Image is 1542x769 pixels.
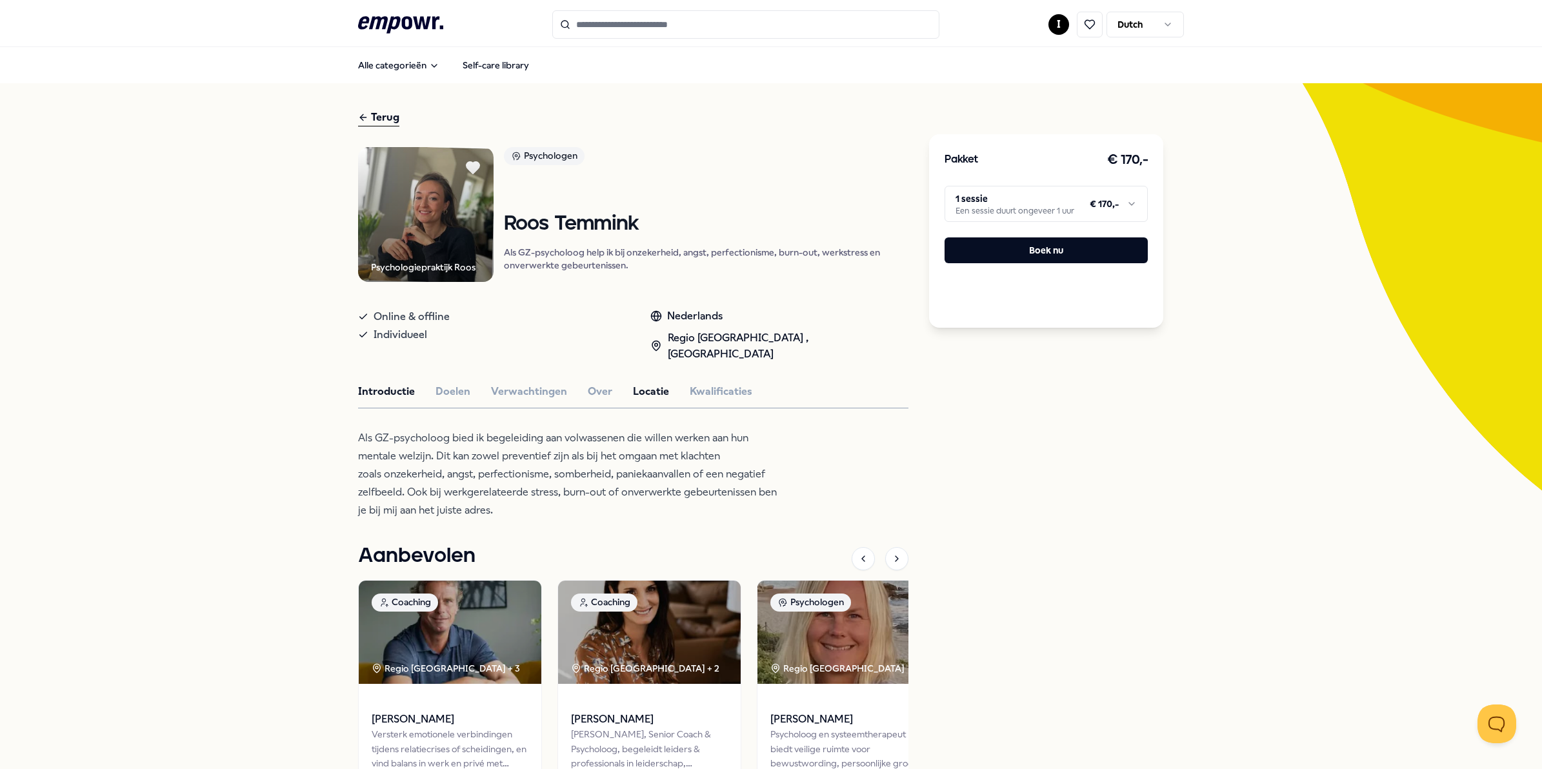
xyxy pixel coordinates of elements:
[504,246,909,272] p: Als GZ-psycholoog help ik bij onzekerheid, angst, perfectionisme, burn-out, werkstress en onverwe...
[1477,704,1516,743] iframe: Help Scout Beacon - Open
[504,213,909,235] h1: Roos Temmink
[571,661,719,675] div: Regio [GEOGRAPHIC_DATA] + 2
[558,581,741,684] img: package image
[770,661,906,675] div: Regio [GEOGRAPHIC_DATA]
[945,237,1148,263] button: Boek nu
[588,383,612,400] button: Over
[757,581,940,684] img: package image
[374,326,427,344] span: Individueel
[1048,14,1069,35] button: I
[770,711,927,728] span: [PERSON_NAME]
[770,594,851,612] div: Psychologen
[358,383,415,400] button: Introductie
[571,711,728,728] span: [PERSON_NAME]
[372,594,438,612] div: Coaching
[633,383,669,400] button: Locatie
[348,52,539,78] nav: Main
[571,594,637,612] div: Coaching
[552,10,939,39] input: Search for products, categories or subcategories
[372,661,520,675] div: Regio [GEOGRAPHIC_DATA] + 3
[452,52,539,78] a: Self-care library
[436,383,470,400] button: Doelen
[1107,150,1148,170] h3: € 170,-
[690,383,752,400] button: Kwalificaties
[348,52,450,78] button: Alle categorieën
[650,330,909,363] div: Regio [GEOGRAPHIC_DATA] , [GEOGRAPHIC_DATA]
[491,383,567,400] button: Verwachtingen
[504,147,909,170] a: Psychologen
[650,308,909,325] div: Nederlands
[504,147,585,165] div: Psychologen
[358,540,476,572] h1: Aanbevolen
[359,581,541,684] img: package image
[358,109,399,126] div: Terug
[372,711,528,728] span: [PERSON_NAME]
[374,308,450,326] span: Online & offline
[358,429,777,519] p: Als GZ-psycholoog bied ik begeleiding aan volwassenen die willen werken aan hun mentale welzijn. ...
[945,152,978,168] h3: Pakket
[371,260,476,274] div: Psychologiepraktijk Roos
[358,147,494,283] img: Product Image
